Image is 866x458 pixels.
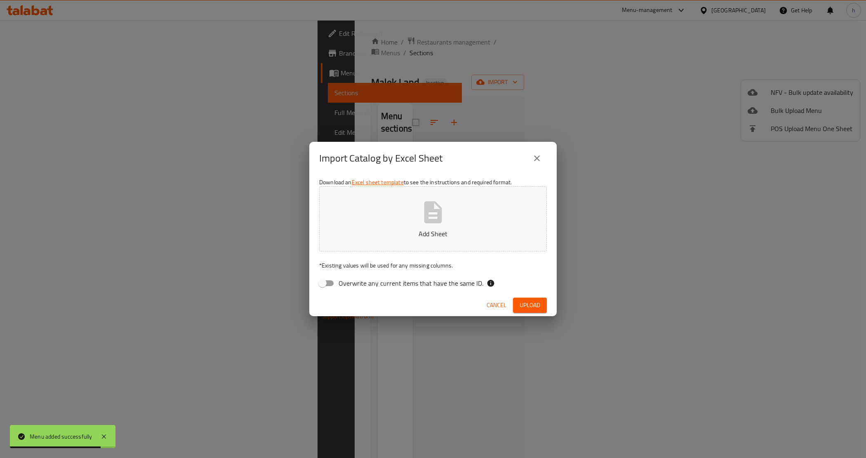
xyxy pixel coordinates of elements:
[339,278,483,288] span: Overwrite any current items that have the same ID.
[487,279,495,287] svg: If the overwrite option isn't selected, then the items that match an existing ID will be ignored ...
[483,298,510,313] button: Cancel
[520,300,540,310] span: Upload
[513,298,547,313] button: Upload
[319,261,547,270] p: Existing values will be used for any missing columns.
[319,152,442,165] h2: Import Catalog by Excel Sheet
[332,229,534,239] p: Add Sheet
[527,148,547,168] button: close
[487,300,506,310] span: Cancel
[309,175,557,294] div: Download an to see the instructions and required format.
[319,186,547,251] button: Add Sheet
[352,177,404,188] a: Excel sheet template
[30,432,92,441] div: Menu added successfully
